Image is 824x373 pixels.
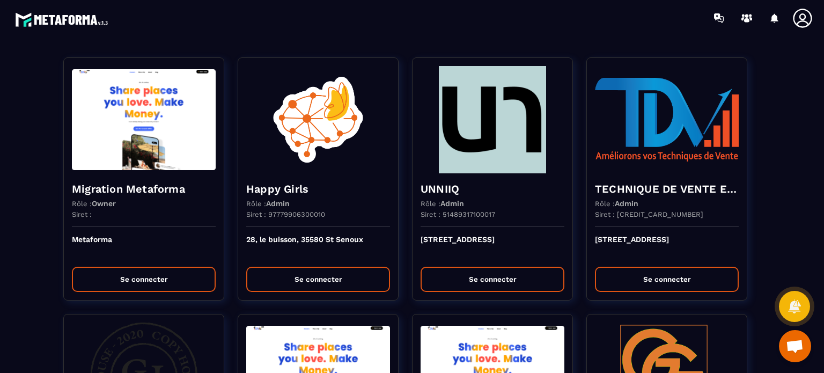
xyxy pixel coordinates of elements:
p: Rôle : [246,199,290,208]
img: funnel-background [595,66,739,173]
button: Se connecter [246,267,390,292]
div: Ouvrir le chat [779,330,811,362]
img: funnel-background [246,66,390,173]
button: Se connecter [421,267,564,292]
h4: UNNIIQ [421,181,564,196]
p: [STREET_ADDRESS] [421,235,564,259]
span: Admin [615,199,638,208]
p: Metaforma [72,235,216,259]
img: funnel-background [72,66,216,173]
h4: Happy Girls [246,181,390,196]
button: Se connecter [72,267,216,292]
span: Admin [266,199,290,208]
p: Siret : 97779906300010 [246,210,325,218]
img: logo [15,10,112,30]
span: Owner [92,199,116,208]
button: Se connecter [595,267,739,292]
p: Rôle : [421,199,464,208]
p: Rôle : [72,199,116,208]
p: Siret : [72,210,92,218]
h4: TECHNIQUE DE VENTE EDITION [595,181,739,196]
p: Siret : 51489317100017 [421,210,495,218]
p: 28, le buisson, 35580 St Senoux [246,235,390,259]
span: Admin [440,199,464,208]
p: Siret : [CREDIT_CARD_NUMBER] [595,210,703,218]
p: [STREET_ADDRESS] [595,235,739,259]
h4: Migration Metaforma [72,181,216,196]
img: funnel-background [421,66,564,173]
p: Rôle : [595,199,638,208]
